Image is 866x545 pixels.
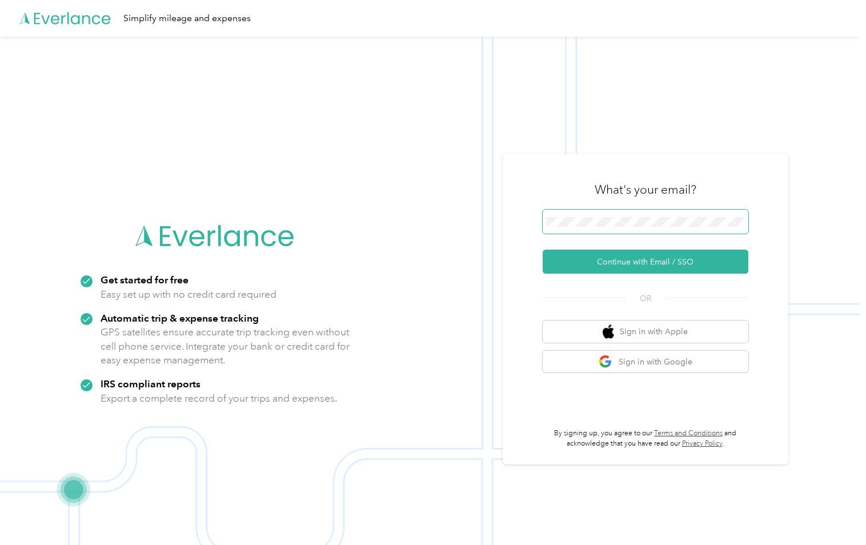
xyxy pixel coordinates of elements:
img: google logo [599,355,613,369]
h3: What's your email? [595,182,696,198]
p: Easy set up with no credit card required [101,287,276,302]
strong: Automatic trip & expense tracking [101,312,259,324]
button: google logoSign in with Google [543,351,748,373]
div: Simplify mileage and expenses [123,11,251,26]
span: OR [626,292,665,304]
p: GPS satellites ensure accurate trip tracking even without cell phone service. Integrate your bank... [101,325,350,367]
a: Privacy Policy [682,439,723,448]
button: Continue with Email / SSO [543,250,748,274]
p: Export a complete record of your trips and expenses. [101,391,337,406]
img: apple logo [603,324,614,339]
strong: Get started for free [101,274,189,286]
strong: IRS compliant reports [101,378,201,390]
button: apple logoSign in with Apple [543,320,748,343]
a: Terms and Conditions [654,429,723,438]
p: By signing up, you agree to our and acknowledge that you have read our . [543,428,748,448]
